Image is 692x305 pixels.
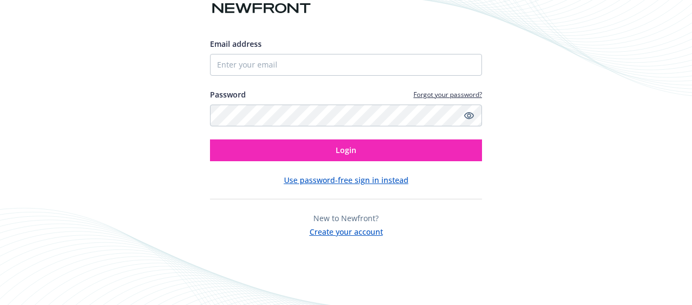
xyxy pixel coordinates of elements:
button: Create your account [310,224,383,237]
span: Login [336,145,356,155]
button: Login [210,139,482,161]
button: Use password-free sign in instead [284,174,409,186]
span: Email address [210,39,262,49]
span: New to Newfront? [313,213,379,223]
input: Enter your password [210,105,482,126]
a: Show password [462,109,475,122]
input: Enter your email [210,54,482,76]
a: Forgot your password? [413,90,482,99]
label: Password [210,89,246,100]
